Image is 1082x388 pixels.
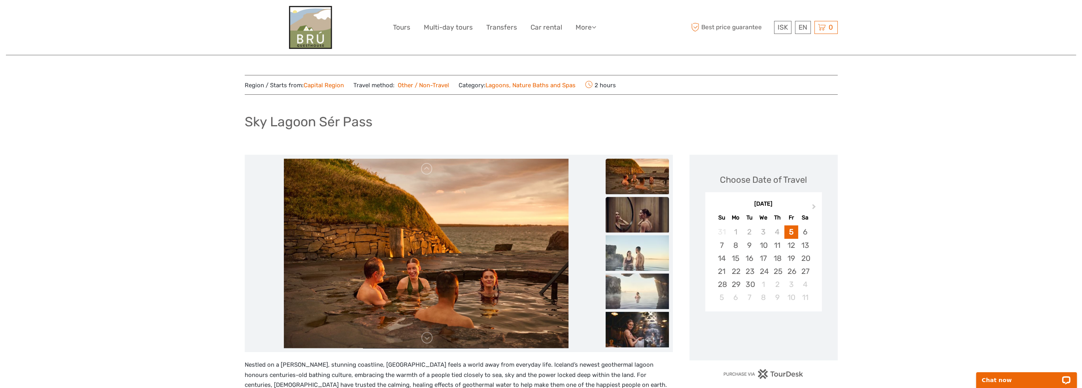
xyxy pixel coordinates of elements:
[971,363,1082,388] iframe: LiveChat chat widget
[729,291,742,304] div: Choose Monday, October 6th, 2025
[770,291,784,304] div: Choose Thursday, October 9th, 2025
[742,291,756,304] div: Choose Tuesday, October 7th, 2025
[756,239,770,252] div: Choose Wednesday, September 10th, 2025
[715,278,729,291] div: Choose Sunday, September 28th, 2025
[756,291,770,304] div: Choose Wednesday, October 8th, 2025
[606,197,669,232] img: cb12aea00120413d8a0e950c0148495e_slider_thumbnail.jpeg
[715,225,729,238] div: Not available Sunday, August 31st, 2025
[827,23,834,31] span: 0
[770,239,784,252] div: Choose Thursday, September 11th, 2025
[742,212,756,223] div: Tu
[784,278,798,291] div: Choose Friday, October 3rd, 2025
[729,239,742,252] div: Choose Monday, September 8th, 2025
[756,265,770,278] div: Choose Wednesday, September 24th, 2025
[729,225,742,238] div: Not available Monday, September 1st, 2025
[459,81,576,90] span: Category:
[284,159,568,348] img: 114044096a7c41afa2af573220e3b675_main_slider.jpeg
[606,159,669,194] img: 114044096a7c41afa2af573220e3b675_slider_thumbnail.jpeg
[708,225,819,304] div: month 2025-09
[798,225,812,238] div: Choose Saturday, September 6th, 2025
[245,114,372,130] h1: Sky Lagoon Sér Pass
[689,21,772,34] span: Best price guarantee
[424,22,473,33] a: Multi-day tours
[784,225,798,238] div: Choose Friday, September 5th, 2025
[485,82,576,89] a: Lagoons, Nature Baths and Spas
[393,22,410,33] a: Tours
[729,265,742,278] div: Choose Monday, September 22nd, 2025
[798,252,812,265] div: Choose Saturday, September 20th, 2025
[606,274,669,309] img: 2598d160fcc64caa8c13f0b12ed59e4a_slider_thumbnail.jpeg
[784,265,798,278] div: Choose Friday, September 26th, 2025
[742,225,756,238] div: Not available Tuesday, September 2nd, 2025
[576,22,596,33] a: More
[756,225,770,238] div: Not available Wednesday, September 3rd, 2025
[486,22,517,33] a: Transfers
[756,252,770,265] div: Choose Wednesday, September 17th, 2025
[606,312,669,347] img: cd73bc024b534f798350631ee844add1_slider_thumbnail.jpeg
[778,23,788,31] span: ISK
[770,212,784,223] div: Th
[585,79,616,90] span: 2 hours
[756,278,770,291] div: Choose Wednesday, October 1st, 2025
[742,278,756,291] div: Choose Tuesday, September 30th, 2025
[761,332,766,337] div: Loading...
[798,278,812,291] div: Choose Saturday, October 4th, 2025
[756,212,770,223] div: We
[720,174,807,186] div: Choose Date of Travel
[770,278,784,291] div: Choose Thursday, October 2nd, 2025
[784,239,798,252] div: Choose Friday, September 12th, 2025
[245,81,344,90] span: Region / Starts from:
[770,225,784,238] div: Not available Thursday, September 4th, 2025
[395,82,449,89] a: Other / Non-Travel
[808,202,821,215] button: Next Month
[531,22,562,33] a: Car rental
[798,265,812,278] div: Choose Saturday, September 27th, 2025
[715,265,729,278] div: Choose Sunday, September 21st, 2025
[798,212,812,223] div: Sa
[784,252,798,265] div: Choose Friday, September 19th, 2025
[715,212,729,223] div: Su
[715,239,729,252] div: Choose Sunday, September 7th, 2025
[798,239,812,252] div: Choose Saturday, September 13th, 2025
[784,291,798,304] div: Choose Friday, October 10th, 2025
[729,252,742,265] div: Choose Monday, September 15th, 2025
[353,79,449,90] span: Travel method:
[304,82,344,89] a: Capital Region
[770,265,784,278] div: Choose Thursday, September 25th, 2025
[798,291,812,304] div: Choose Saturday, October 11th, 2025
[770,252,784,265] div: Choose Thursday, September 18th, 2025
[742,239,756,252] div: Choose Tuesday, September 9th, 2025
[784,212,798,223] div: Fr
[742,265,756,278] div: Choose Tuesday, September 23rd, 2025
[705,200,822,208] div: [DATE]
[289,6,332,49] img: 828-1675420b-2cec-4b23-84f8-a689a9ca38e7_logo_big.jpg
[795,21,811,34] div: EN
[742,252,756,265] div: Choose Tuesday, September 16th, 2025
[715,252,729,265] div: Choose Sunday, September 14th, 2025
[715,291,729,304] div: Choose Sunday, October 5th, 2025
[729,278,742,291] div: Choose Monday, September 29th, 2025
[729,212,742,223] div: Mo
[606,235,669,271] img: f6e4b5c3ae944c668da69feeeb7fe87d_slider_thumbnail.jpeg
[723,369,803,379] img: PurchaseViaTourDesk.png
